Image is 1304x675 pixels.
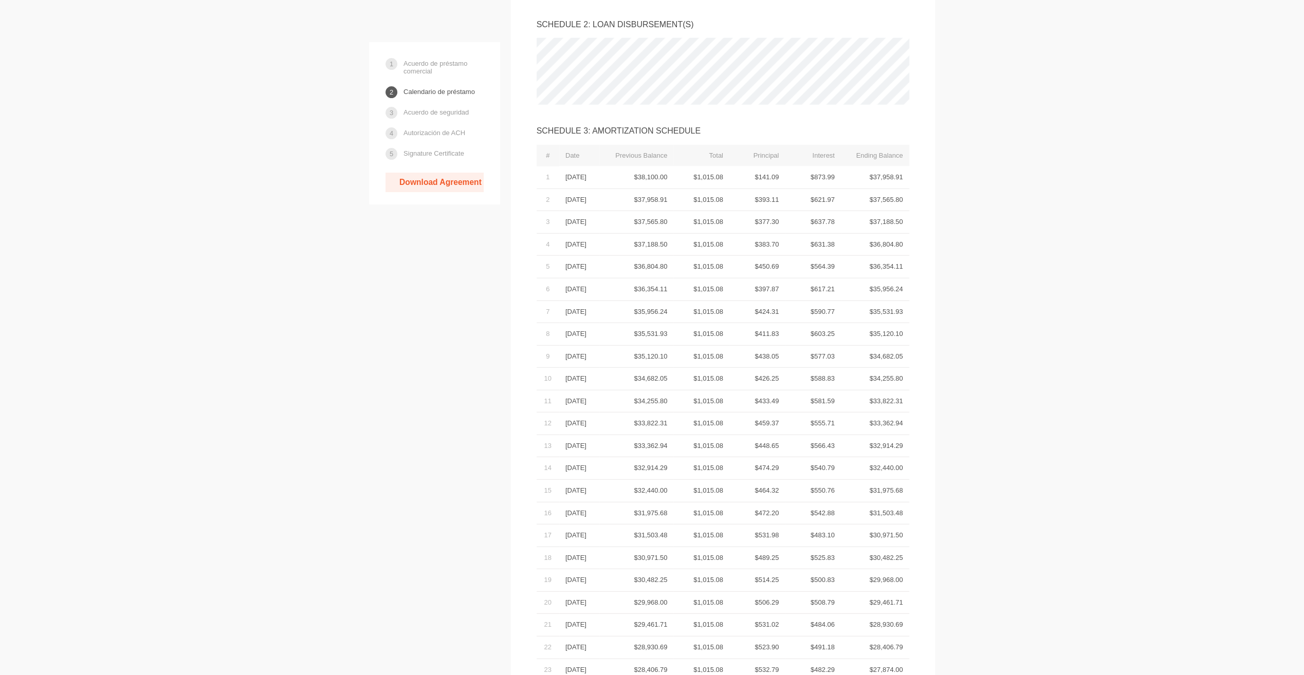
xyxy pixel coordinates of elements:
[673,145,729,167] th: Total
[785,166,840,189] td: $873.99
[841,323,909,346] td: $35,120.10
[673,480,729,502] td: $1,015.08
[559,345,599,368] td: [DATE]
[785,301,840,323] td: $590.77
[785,569,840,592] td: $500.83
[673,591,729,614] td: $1,015.08
[673,390,729,413] td: $1,015.08
[599,457,673,480] td: $32,914.29
[673,547,729,569] td: $1,015.08
[673,256,729,278] td: $1,015.08
[729,278,785,301] td: $397.87
[841,301,909,323] td: $35,531.93
[785,435,840,457] td: $566.43
[599,591,673,614] td: $29,968.00
[785,524,840,547] td: $483.10
[537,457,559,480] td: 14
[785,323,840,346] td: $603.25
[729,636,785,659] td: $523.90
[785,233,840,256] td: $631.38
[785,636,840,659] td: $491.18
[599,256,673,278] td: $36,804.80
[537,125,909,137] div: SCHEDULE 3: AMORTIZATION SCHEDULE
[559,145,599,167] th: Date
[599,502,673,524] td: $31,975.68
[403,103,469,121] a: Acuerdo de seguridad
[729,368,785,390] td: $426.25
[729,547,785,569] td: $489.25
[785,256,840,278] td: $564.39
[599,278,673,301] td: $36,354.11
[537,145,559,167] th: #
[841,189,909,211] td: $37,565.80
[599,166,673,189] td: $38,100.00
[785,547,840,569] td: $525.83
[785,211,840,234] td: $637.78
[729,189,785,211] td: $393.11
[537,166,559,189] td: 1
[841,457,909,480] td: $32,440.00
[537,547,559,569] td: 18
[673,189,729,211] td: $1,015.08
[785,278,840,301] td: $617.21
[673,569,729,592] td: $1,015.08
[729,480,785,502] td: $464.32
[559,368,599,390] td: [DATE]
[841,390,909,413] td: $33,822.31
[559,233,599,256] td: [DATE]
[729,145,785,167] th: Principal
[559,547,599,569] td: [DATE]
[841,166,909,189] td: $37,958.91
[599,569,673,592] td: $30,482.25
[599,345,673,368] td: $35,120.10
[599,323,673,346] td: $35,531.93
[673,524,729,547] td: $1,015.08
[537,256,559,278] td: 5
[841,278,909,301] td: $35,956.24
[729,435,785,457] td: $448.65
[673,614,729,636] td: $1,015.08
[729,413,785,435] td: $459.37
[841,368,909,390] td: $34,255.80
[729,502,785,524] td: $472.20
[841,547,909,569] td: $30,482.25
[403,144,464,162] a: Signature Certificate
[785,502,840,524] td: $542.88
[559,390,599,413] td: [DATE]
[559,189,599,211] td: [DATE]
[729,233,785,256] td: $383.70
[729,569,785,592] td: $514.25
[785,145,840,167] th: Interest
[537,614,559,636] td: 21
[841,211,909,234] td: $37,188.50
[559,591,599,614] td: [DATE]
[785,368,840,390] td: $588.83
[537,569,559,592] td: 19
[729,301,785,323] td: $424.31
[841,502,909,524] td: $31,503.48
[403,83,475,101] a: Calendario de préstamo
[599,233,673,256] td: $37,188.50
[673,502,729,524] td: $1,015.08
[673,413,729,435] td: $1,015.08
[537,435,559,457] td: 13
[599,524,673,547] td: $31,503.48
[599,547,673,569] td: $30,971.50
[599,301,673,323] td: $35,956.24
[841,614,909,636] td: $28,930.69
[785,480,840,502] td: $550.76
[403,54,484,80] a: Acuerdo de préstamo comercial
[537,189,559,211] td: 2
[559,524,599,547] td: [DATE]
[841,256,909,278] td: $36,354.11
[841,569,909,592] td: $29,968.00
[729,614,785,636] td: $531.02
[841,591,909,614] td: $29,461.71
[841,233,909,256] td: $36,804.80
[599,368,673,390] td: $34,682.05
[537,323,559,346] td: 8
[537,636,559,659] td: 22
[537,368,559,390] td: 10
[537,233,559,256] td: 4
[673,323,729,346] td: $1,015.08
